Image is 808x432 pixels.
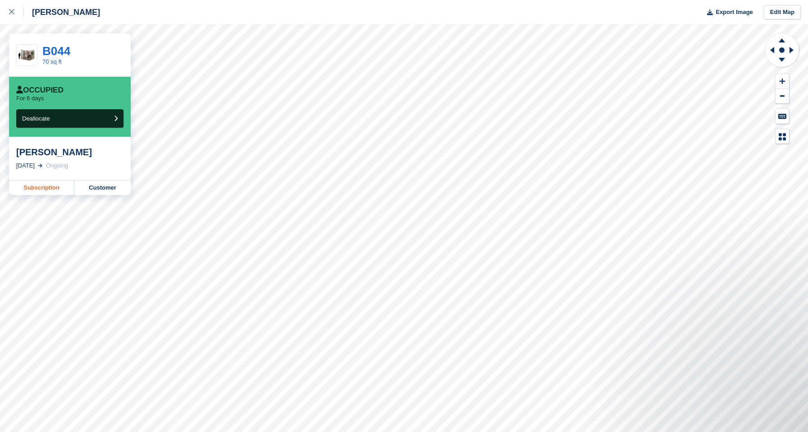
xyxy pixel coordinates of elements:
[16,86,64,95] div: Occupied
[702,5,753,20] button: Export Image
[16,109,124,128] button: Deallocate
[776,129,789,144] button: Map Legend
[46,161,68,170] div: Ongoing
[38,164,42,167] img: arrow-right-light-icn-cde0832a797a2874e46488d9cf13f60e5c3a73dbe684e267c42b8395dfbc2abf.svg
[776,109,789,124] button: Keyboard Shortcuts
[9,181,74,195] a: Subscription
[42,44,70,58] a: B044
[17,47,37,63] img: 64-sqft-unit.jpg
[776,74,789,89] button: Zoom In
[716,8,753,17] span: Export Image
[24,7,100,18] div: [PERSON_NAME]
[16,95,44,102] p: For 6 days
[22,115,50,122] span: Deallocate
[16,161,35,170] div: [DATE]
[776,89,789,104] button: Zoom Out
[42,58,62,65] a: 70 sq ft
[16,147,124,158] div: [PERSON_NAME]
[74,181,131,195] a: Customer
[764,5,801,20] a: Edit Map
